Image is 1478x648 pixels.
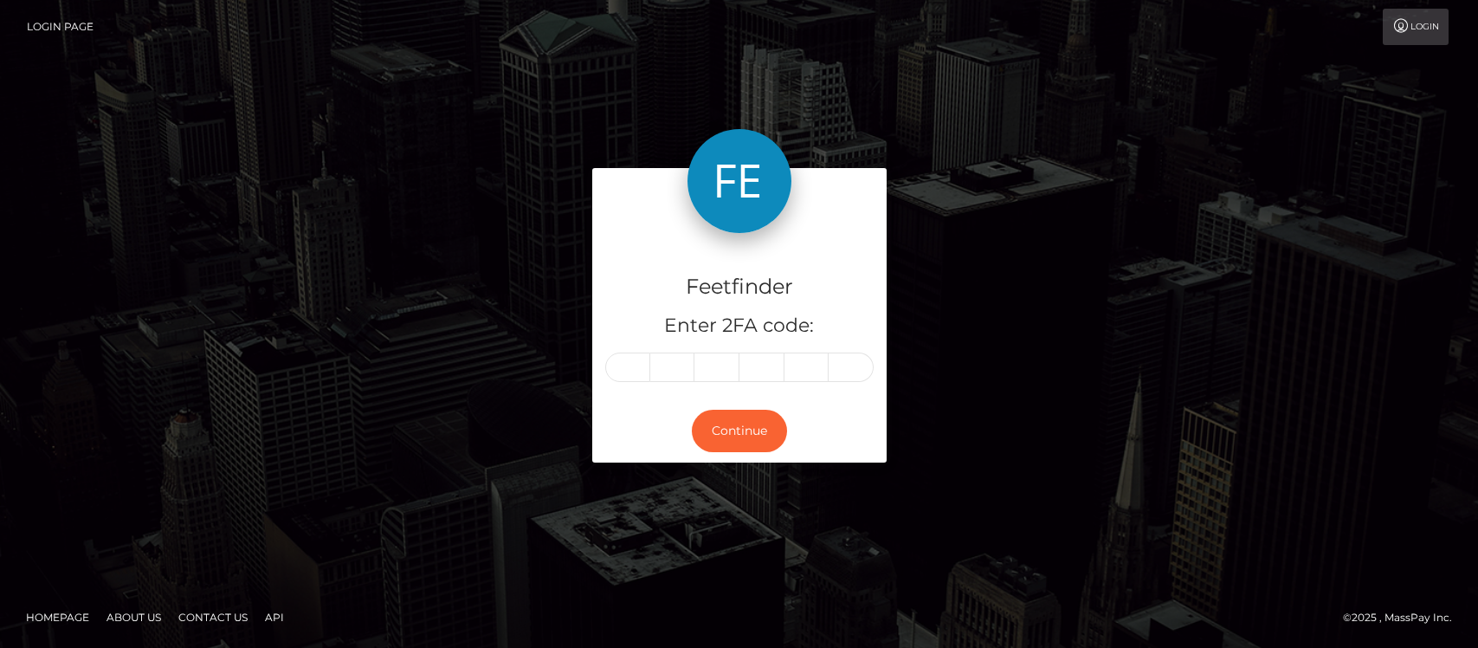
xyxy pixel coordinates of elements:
a: Login [1383,9,1449,45]
a: Contact Us [171,604,255,631]
a: API [258,604,291,631]
div: © 2025 , MassPay Inc. [1343,608,1465,627]
a: About Us [100,604,168,631]
a: Homepage [19,604,96,631]
img: Feetfinder [687,129,791,233]
a: Login Page [27,9,94,45]
button: Continue [692,410,787,452]
h4: Feetfinder [605,272,874,302]
h5: Enter 2FA code: [605,313,874,340]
